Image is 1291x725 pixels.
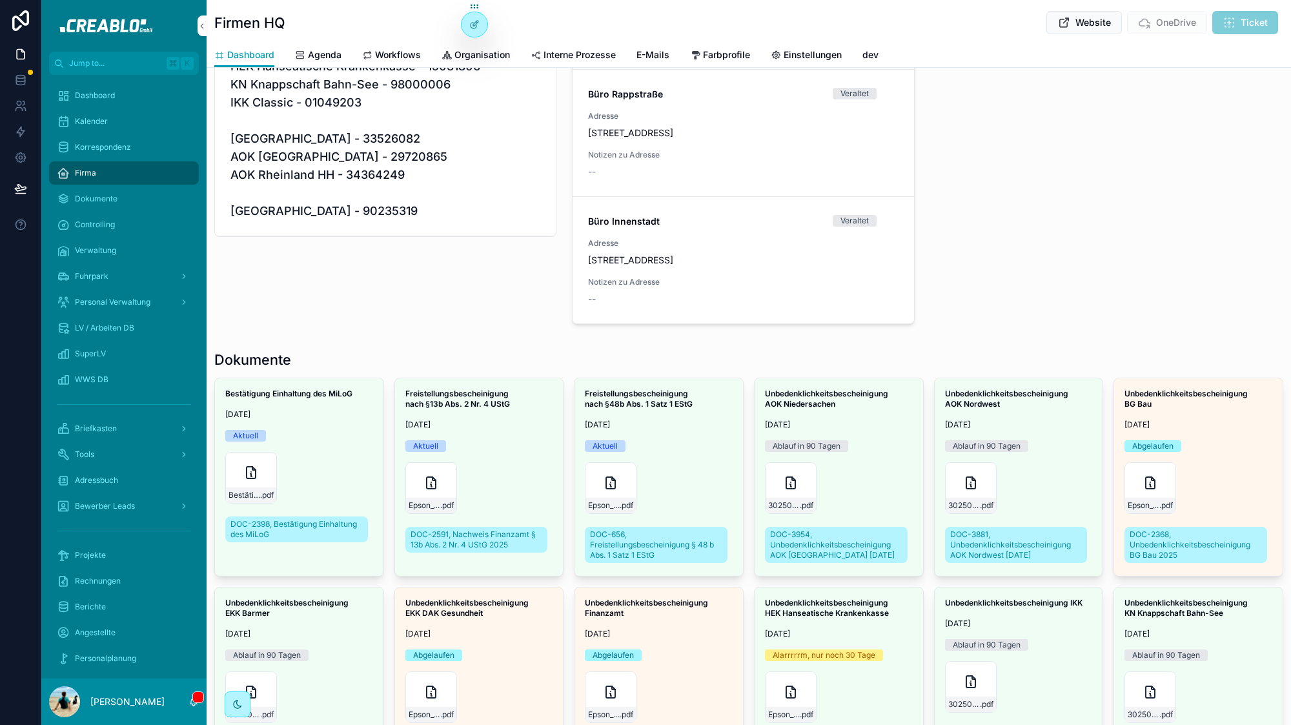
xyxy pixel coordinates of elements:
span: .pdf [260,490,274,500]
span: .pdf [800,500,813,511]
span: Epson_27042025144416 [768,710,800,720]
a: DOC-3881, Unbedenklichkeitsbescheinigung AOK Nordwest [DATE] [945,527,1088,563]
span: Farbprofile [703,48,750,61]
span: [DATE] [225,409,373,420]
strong: Unbedenklichkeitsbescheinigung AOK Nordwest [945,389,1070,409]
span: Adressbuch [75,475,118,485]
span: .pdf [800,710,813,720]
span: .pdf [1159,710,1173,720]
span: Workflows [375,48,421,61]
a: DOC-2368, Unbedenklichkeitsbescheinigung BG Bau 2025 [1124,527,1267,563]
span: Adresse [588,238,789,249]
a: DOC-2398, Bestätigung Einhaltung des MiLoG [225,516,368,542]
span: Dashboard [75,90,115,101]
span: 30250930000000000000000000018759_Anhang1 [1128,710,1159,720]
span: .pdf [980,500,993,511]
span: Notizen zu Adresse [588,150,789,160]
a: Personalplanung [49,647,199,670]
div: Ablauf in 90 Tagen [953,440,1021,452]
span: Notizen zu Adresse [588,277,789,287]
span: Firma [75,168,96,178]
span: K [182,58,192,68]
span: 30250909000000000000000000011356_Anhang1 [948,500,980,511]
span: Epson_01052025061103 [1128,500,1159,511]
span: DOC-656, Freistellungsbescheinigung § 48 b Abs. 1 Satz 1 EStG [590,529,722,560]
strong: Unbedenklichkeitsbescheinigung KN Knappschaft Bahn-See [1124,598,1250,618]
strong: Unbedenklichkeitsbescheinigung Finanzamt [585,598,710,618]
span: Interne Prozesse [544,48,616,61]
a: Kalender [49,110,199,133]
a: Adressbuch [49,469,199,492]
span: Controlling [75,220,115,230]
a: Briefkasten [49,417,199,440]
span: E-Mails [636,48,669,61]
span: Epson_23092024102501 [588,710,620,720]
span: Dokumente [75,194,117,204]
a: Personal Verwaltung [49,291,199,314]
span: Epson_17092024075815 [409,710,440,720]
span: .pdf [1159,500,1173,511]
a: Firma [49,161,199,185]
span: Briefkasten [75,424,117,434]
a: dev [862,43,879,69]
div: Aktuell [593,440,618,452]
strong: Büro Innenstadt [588,216,660,227]
a: WWS DB [49,368,199,391]
img: App logo [51,15,196,36]
div: Ablauf in 90 Tagen [1132,649,1200,661]
span: Agenda [308,48,341,61]
a: Interne Prozesse [531,43,616,69]
span: LV / Arbeiten DB [75,323,134,333]
span: DOC-3954, Unbedenklichkeitsbescheinigung AOK [GEOGRAPHIC_DATA] [DATE] [770,529,902,560]
span: Bestätigung-Einhaltung-des-MiLoG [229,490,260,500]
span: Bewerber Leads [75,501,135,511]
a: Farbprofile [690,43,750,69]
span: .pdf [620,500,633,511]
div: Ablauf in 90 Tagen [773,440,840,452]
strong: Unbedenklichkeitsbescheinigung AOK Niedersachen [765,389,890,409]
a: Dashboard [49,84,199,107]
span: [DATE] [405,629,553,639]
a: Workflows [362,43,421,69]
span: Projekte [75,550,106,560]
span: Epson_18052025111039 [409,500,440,511]
strong: Freistellungsbescheinigung nach §13b Abs. 2 Nr. 4 UStG [405,389,511,409]
strong: Unbedenklichkeitsbescheinigung EKK Barmer [225,598,351,618]
span: -- [588,292,596,305]
button: Jump to...K [49,52,199,75]
div: Veraltet [840,215,869,227]
a: SuperLV [49,342,199,365]
a: Büro InnenstadtVeraltetAdresse[STREET_ADDRESS]Notizen zu Adresse-- [573,197,913,323]
span: Epson_23092024094745 [588,500,620,511]
span: Kalender [75,116,108,127]
a: Einstellungen [771,43,842,69]
div: Aktuell [233,430,258,442]
span: Website [1075,16,1111,29]
a: Verwaltung [49,239,199,262]
span: dev [862,48,879,61]
div: Abgelaufen [1132,440,1174,452]
strong: Freistellungsbescheinigung nach §48b Abs. 1 Satz 1 EStG [585,389,693,409]
a: Berichte [49,595,199,618]
div: Ablauf in 90 Tagen [953,639,1021,651]
a: DOC-2591, Nachweis Finanzamt § 13b Abs. 2 Nr. 4 UStG 2025 [405,527,548,553]
span: [DATE] [765,420,913,430]
span: Dashboard [227,48,274,61]
a: Bewerber Leads [49,495,199,518]
a: Agenda [295,43,341,69]
a: Tools [49,443,199,466]
span: Korrespondenz [75,142,131,152]
span: [STREET_ADDRESS] [588,254,789,267]
button: Website [1046,11,1122,34]
a: Organisation [442,43,510,69]
strong: Bestätigung Einhaltung des MiLoG [225,389,352,398]
span: -- [588,165,596,178]
a: Dashboard [214,43,274,68]
div: Abgelaufen [593,649,634,661]
strong: Unbedenklichkeitsbescheinigung EKK DAK Gesundheit [405,598,531,618]
span: DOC-2398, Bestätigung Einhaltung des MiLoG [230,519,363,540]
span: Tools [75,449,94,460]
strong: Unbedenklichkeitsbescheinigung IKK [945,598,1083,608]
h1: Firmen HQ [214,13,285,32]
span: Einstellungen [784,48,842,61]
